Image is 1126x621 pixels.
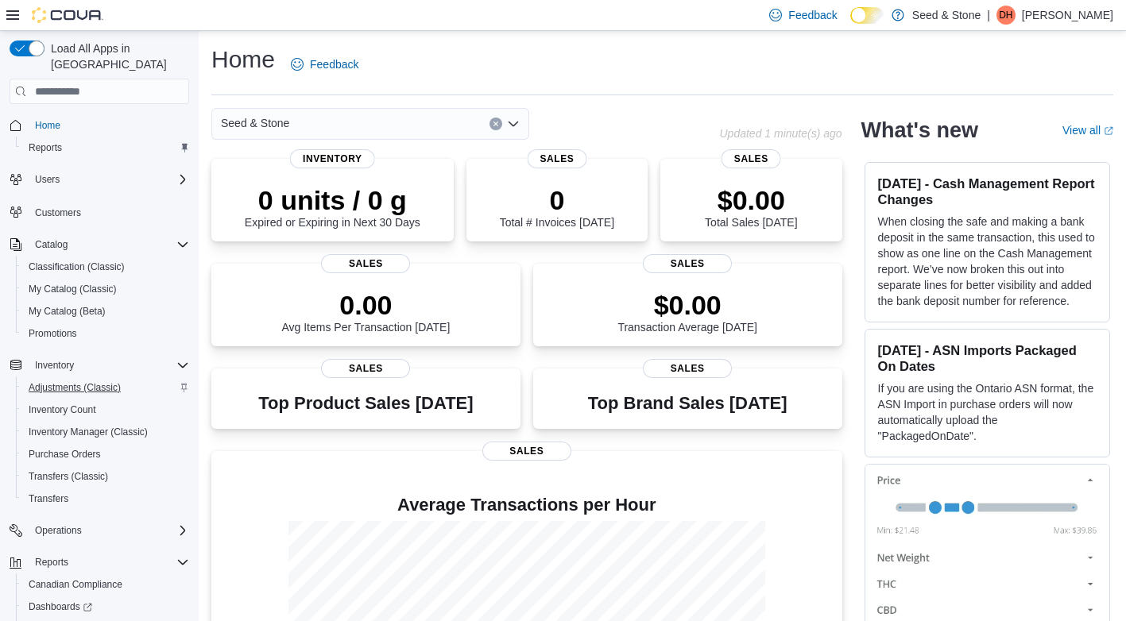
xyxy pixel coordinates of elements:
button: Transfers [16,488,195,510]
span: Dark Mode [850,24,851,25]
a: Classification (Classic) [22,257,131,276]
img: Cova [32,7,103,23]
a: Inventory Count [22,400,103,419]
span: Canadian Compliance [29,578,122,591]
a: Promotions [22,324,83,343]
a: My Catalog (Beta) [22,302,112,321]
a: Adjustments (Classic) [22,378,127,397]
a: Dashboards [16,596,195,618]
span: DH [999,6,1012,25]
span: Feedback [788,7,837,23]
a: Customers [29,203,87,222]
h1: Home [211,44,275,75]
span: Promotions [22,324,189,343]
span: My Catalog (Classic) [22,280,189,299]
span: Inventory [29,356,189,375]
button: My Catalog (Classic) [16,278,195,300]
button: Reports [16,137,195,159]
p: 0 units / 0 g [245,184,420,216]
span: Sales [643,359,732,378]
button: Operations [29,521,88,540]
span: Customers [29,202,189,222]
span: Users [35,173,60,186]
span: Inventory Count [22,400,189,419]
h4: Average Transactions per Hour [224,496,830,515]
button: Clear input [489,118,502,130]
div: Transaction Average [DATE] [617,289,757,334]
span: Feedback [310,56,358,72]
span: Operations [35,524,82,537]
span: Load All Apps in [GEOGRAPHIC_DATA] [44,40,189,72]
span: My Catalog (Classic) [29,283,117,295]
button: Inventory Manager (Classic) [16,421,195,443]
button: Classification (Classic) [16,256,195,278]
button: Catalog [29,235,74,254]
p: Seed & Stone [912,6,981,25]
div: Total Sales [DATE] [705,184,797,229]
p: | [987,6,990,25]
a: My Catalog (Classic) [22,280,123,299]
span: Inventory Manager (Classic) [22,422,189,442]
span: Adjustments (Classic) [22,378,189,397]
span: My Catalog (Beta) [22,302,189,321]
span: Classification (Classic) [29,260,125,273]
div: Doug Hart [996,6,1016,25]
span: Home [35,119,60,132]
span: Users [29,170,189,189]
a: Purchase Orders [22,445,107,464]
a: Canadian Compliance [22,575,129,594]
span: Reports [29,141,62,154]
span: Inventory [35,359,74,372]
button: Purchase Orders [16,443,195,465]
span: Customers [35,206,81,219]
span: Transfers [29,492,68,505]
span: Sales [722,149,781,168]
span: Sales [321,359,410,378]
span: Dashboards [22,597,189,616]
span: Purchase Orders [22,445,189,464]
p: 0 [500,184,614,216]
button: Inventory [3,354,195,376]
span: Reports [35,556,68,569]
span: Catalog [35,238,68,251]
p: When closing the safe and making a bank deposit in the same transaction, this used to show as one... [878,214,1097,309]
p: $0.00 [705,184,797,216]
a: Home [29,116,67,135]
a: Reports [22,138,68,157]
a: Feedback [284,48,365,80]
span: Purchase Orders [29,448,101,461]
span: Sales [482,442,571,461]
span: Inventory Manager (Classic) [29,426,148,438]
button: Home [3,114,195,137]
span: Classification (Classic) [22,257,189,276]
span: Canadian Compliance [22,575,189,594]
span: Reports [22,138,189,157]
span: Sales [321,254,410,273]
h3: Top Product Sales [DATE] [258,394,473,413]
p: [PERSON_NAME] [1022,6,1113,25]
button: Catalog [3,233,195,256]
span: Catalog [29,235,189,254]
p: 0.00 [281,289,450,321]
span: Promotions [29,327,77,340]
p: If you are using the Ontario ASN format, the ASN Import in purchase orders will now automatically... [878,380,1097,444]
span: Seed & Stone [221,114,289,133]
span: Sales [643,254,732,273]
button: My Catalog (Beta) [16,300,195,322]
a: View allExternal link [1062,124,1113,137]
span: Operations [29,521,189,540]
button: Open list of options [507,118,520,130]
div: Total # Invoices [DATE] [500,184,614,229]
span: Transfers (Classic) [22,467,189,486]
button: Reports [3,551,195,573]
button: Users [29,170,66,189]
a: Inventory Manager (Classic) [22,422,154,442]
p: $0.00 [617,289,757,321]
input: Dark Mode [850,7,884,24]
h3: [DATE] - ASN Imports Packaged On Dates [878,342,1097,374]
a: Transfers [22,489,75,508]
h2: What's new [861,118,978,143]
div: Expired or Expiring in Next 30 Days [245,184,420,229]
button: Inventory Count [16,399,195,421]
span: My Catalog (Beta) [29,305,106,318]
